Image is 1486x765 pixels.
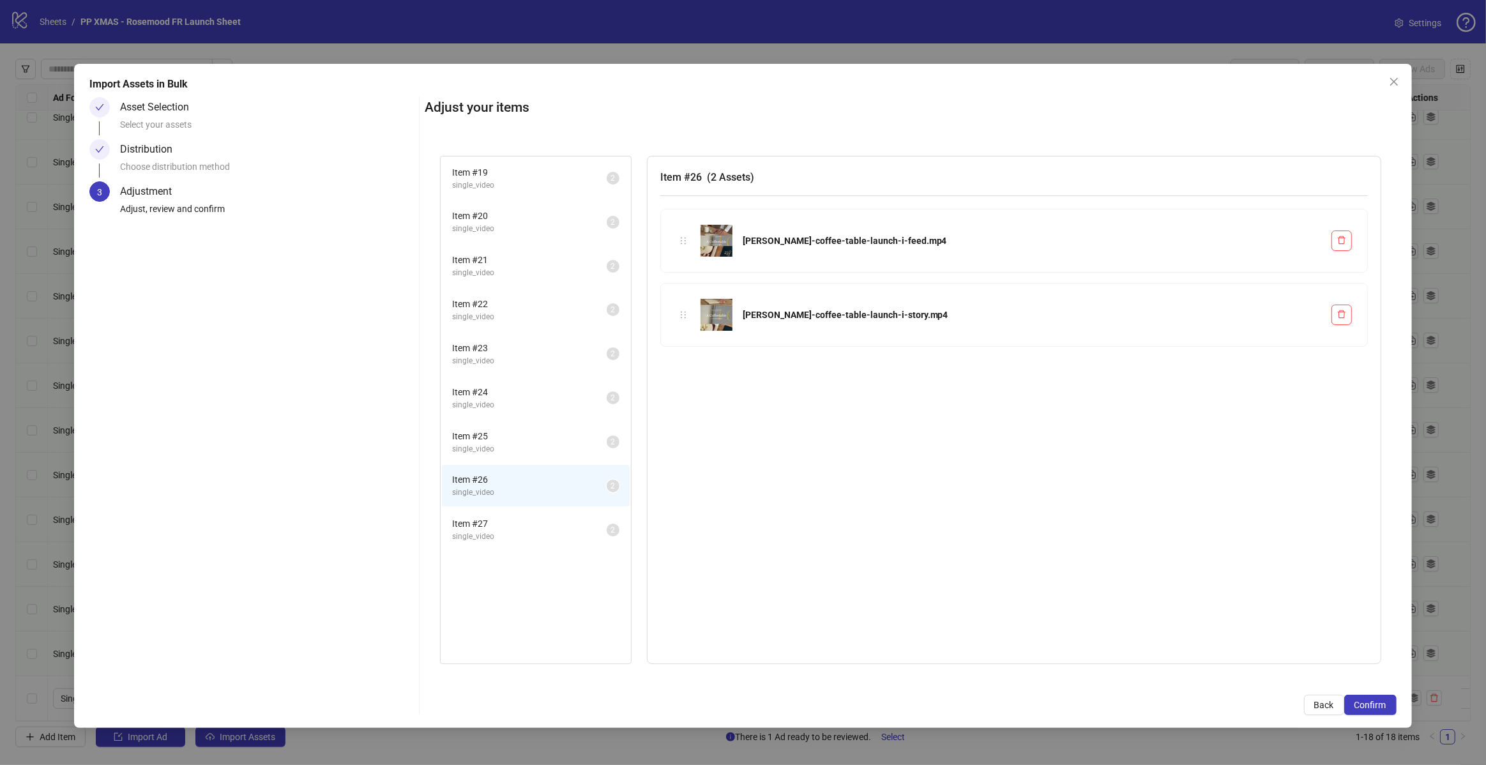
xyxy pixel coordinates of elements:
[676,234,690,248] div: holder
[610,305,615,314] span: 2
[452,297,607,311] span: Item # 22
[452,311,607,323] span: single_video
[607,216,619,229] sup: 2
[607,172,619,185] sup: 2
[452,473,607,487] span: Item # 26
[1314,700,1334,710] span: Back
[1304,695,1344,715] button: Back
[452,487,607,499] span: single_video
[610,174,615,183] span: 2
[452,429,607,443] span: Item # 25
[610,481,615,490] span: 2
[607,260,619,273] sup: 2
[97,187,102,197] span: 3
[610,349,615,358] span: 2
[452,341,607,355] span: Item # 23
[452,165,607,179] span: Item # 19
[452,399,607,411] span: single_video
[452,253,607,267] span: Item # 21
[701,225,732,257] img: RM-PB-coffee-table-launch-i-feed.mp4
[452,209,607,223] span: Item # 20
[120,117,413,139] div: Select your assets
[743,234,1321,248] div: [PERSON_NAME]-coffee-table-launch-i-feed.mp4
[452,531,607,543] span: single_video
[607,347,619,360] sup: 2
[707,171,754,183] span: ( 2 Assets )
[676,308,690,322] div: holder
[89,77,1396,92] div: Import Assets in Bulk
[120,160,413,181] div: Choose distribution method
[610,393,615,402] span: 2
[452,517,607,531] span: Item # 27
[120,97,199,117] div: Asset Selection
[701,299,732,331] img: RM-PB-coffee-table-launch-i-story.mp4
[452,267,607,279] span: single_video
[1337,310,1346,319] span: delete
[679,310,688,319] span: holder
[610,262,615,271] span: 2
[95,145,104,154] span: check
[607,480,619,492] sup: 2
[1344,695,1397,715] button: Confirm
[743,308,1321,322] div: [PERSON_NAME]-coffee-table-launch-i-story.mp4
[610,218,615,227] span: 2
[679,236,688,245] span: holder
[1331,231,1352,251] button: Delete
[452,385,607,399] span: Item # 24
[607,436,619,448] sup: 2
[452,443,607,455] span: single_video
[452,355,607,367] span: single_video
[1389,77,1399,87] span: close
[1354,700,1386,710] span: Confirm
[1331,305,1352,325] button: Delete
[610,437,615,446] span: 2
[660,169,1368,185] h3: Item # 26
[120,202,413,223] div: Adjust, review and confirm
[95,103,104,112] span: check
[120,181,182,202] div: Adjustment
[1337,236,1346,245] span: delete
[610,526,615,534] span: 2
[120,139,183,160] div: Distribution
[1384,72,1404,92] button: Close
[452,223,607,235] span: single_video
[607,391,619,404] sup: 2
[425,97,1397,118] h2: Adjust your items
[607,303,619,316] sup: 2
[452,179,607,192] span: single_video
[607,524,619,536] sup: 2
